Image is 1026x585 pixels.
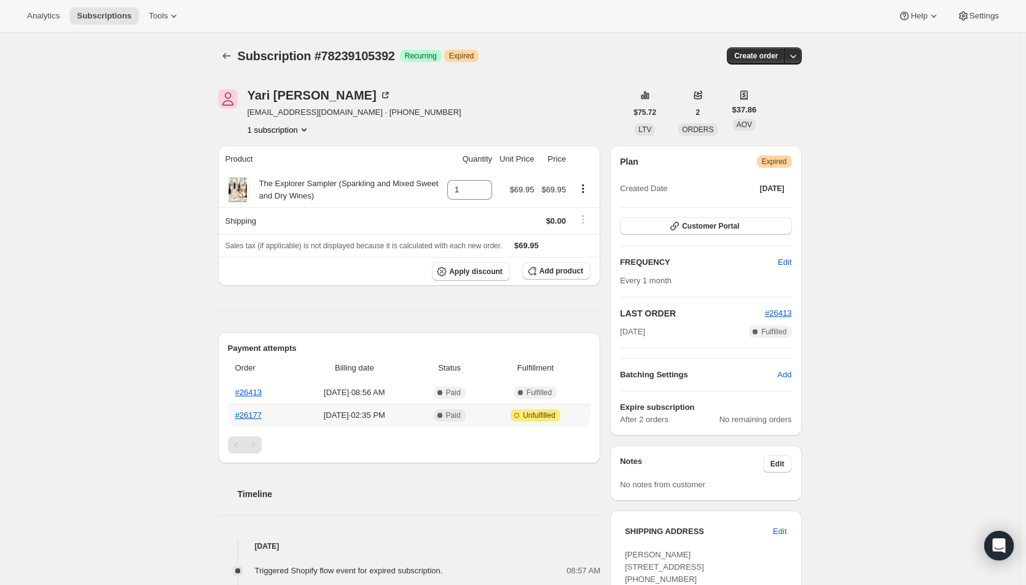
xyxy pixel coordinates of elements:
[449,267,503,277] span: Apply discount
[891,7,947,25] button: Help
[539,266,583,276] span: Add product
[250,178,441,202] div: The Explorer Sampler (Sparkling and Mixed Sweet and Dry Wines)
[969,11,999,21] span: Settings
[620,276,672,285] span: Every 1 month
[620,414,719,426] span: After 2 orders
[496,146,538,173] th: Unit Price
[625,525,773,538] h3: SHIPPING ADDRESS
[910,11,927,21] span: Help
[777,369,791,381] span: Add
[218,89,238,109] span: Yari Elizondo
[765,308,791,318] a: #26413
[218,47,235,65] button: Subscriptions
[719,414,792,426] span: No remaining orders
[297,362,411,374] span: Billing date
[765,307,791,320] button: #26413
[510,185,535,194] span: $69.95
[218,540,601,552] h4: [DATE]
[732,104,757,116] span: $37.86
[682,221,739,231] span: Customer Portal
[620,369,777,381] h6: Batching Settings
[620,480,705,489] span: No notes from customer
[984,531,1014,560] div: Open Intercom Messenger
[620,307,765,320] h2: LAST ORDER
[760,184,785,194] span: [DATE]
[297,387,411,399] span: [DATE] · 08:56 AM
[449,51,474,61] span: Expired
[77,11,131,21] span: Subscriptions
[228,342,591,355] h2: Payment attempts
[27,11,60,21] span: Analytics
[235,388,262,397] a: #26413
[627,104,664,121] button: $75.72
[149,11,168,21] span: Tools
[761,327,786,337] span: Fulfilled
[620,183,667,195] span: Created Date
[737,120,752,129] span: AOV
[238,49,395,63] span: Subscription #78239105392
[418,362,480,374] span: Status
[625,550,704,584] span: [PERSON_NAME] [STREET_ADDRESS] [PHONE_NUMBER]
[446,388,461,398] span: Paid
[727,47,785,65] button: Create order
[69,7,139,25] button: Subscriptions
[950,7,1006,25] button: Settings
[527,388,552,398] span: Fulfilled
[770,459,785,469] span: Edit
[689,104,708,121] button: 2
[514,241,539,250] span: $69.95
[218,146,444,173] th: Product
[248,124,310,136] button: Product actions
[546,216,566,226] span: $0.00
[255,566,443,575] span: Triggered Shopify flow event for expired subscription.
[638,125,651,134] span: LTV
[762,157,787,167] span: Expired
[620,218,791,235] button: Customer Portal
[225,241,503,250] span: Sales tax (if applicable) is not displayed because it is calculated with each new order.
[620,256,778,269] h2: FREQUENCY
[773,525,786,538] span: Edit
[488,362,583,374] span: Fulfillment
[620,455,763,473] h3: Notes
[228,436,591,453] nav: Pagination
[763,455,792,473] button: Edit
[753,180,792,197] button: [DATE]
[228,355,294,382] th: Order
[566,565,600,577] span: 08:57 AM
[248,89,391,101] div: Yari [PERSON_NAME]
[620,401,791,414] h6: Expire subscription
[541,185,566,194] span: $69.95
[248,106,461,119] span: [EMAIL_ADDRESS][DOMAIN_NAME] · [PHONE_NUMBER]
[141,7,187,25] button: Tools
[405,51,437,61] span: Recurring
[235,410,262,420] a: #26177
[778,256,791,269] span: Edit
[444,146,496,173] th: Quantity
[734,51,778,61] span: Create order
[620,155,638,168] h2: Plan
[770,253,799,272] button: Edit
[634,108,657,117] span: $75.72
[446,410,461,420] span: Paid
[573,213,593,226] button: Shipping actions
[522,262,590,280] button: Add product
[538,146,570,173] th: Price
[573,182,593,195] button: Product actions
[620,326,645,338] span: [DATE]
[766,522,794,541] button: Edit
[218,207,444,234] th: Shipping
[238,488,601,500] h2: Timeline
[432,262,510,281] button: Apply discount
[20,7,67,25] button: Analytics
[682,125,713,134] span: ORDERS
[770,365,799,385] button: Add
[696,108,700,117] span: 2
[297,409,411,422] span: [DATE] · 02:35 PM
[523,410,555,420] span: Unfulfilled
